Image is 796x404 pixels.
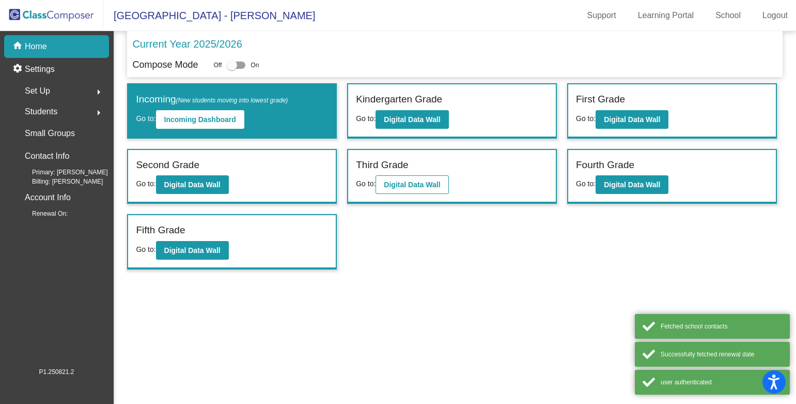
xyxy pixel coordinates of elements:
b: Digital Data Wall [384,181,440,189]
button: Digital Data Wall [156,241,229,260]
button: Digital Data Wall [596,175,668,194]
label: Fourth Grade [576,158,634,173]
span: Go to: [136,179,155,188]
b: Digital Data Wall [604,115,660,124]
b: Digital Data Wall [164,181,221,189]
span: Students [25,104,57,119]
mat-icon: arrow_right [92,107,105,119]
button: Digital Data Wall [376,110,448,129]
p: Contact Info [25,149,69,163]
button: Digital Data Wall [596,110,668,129]
span: (New students moving into lowest grade) [176,97,288,104]
p: Current Year 2025/2026 [132,36,242,52]
p: Home [25,40,47,53]
button: Incoming Dashboard [156,110,244,129]
span: Go to: [136,245,155,253]
span: Set Up [25,84,50,98]
a: Support [579,7,625,24]
a: School [707,7,749,24]
span: [GEOGRAPHIC_DATA] - [PERSON_NAME] [103,7,315,24]
span: On [251,61,259,70]
a: Logout [754,7,796,24]
label: Third Grade [356,158,408,173]
span: Go to: [576,114,596,123]
label: Fifth Grade [136,223,185,238]
span: Off [214,61,222,70]
span: Go to: [356,114,376,123]
b: Incoming Dashboard [164,115,236,124]
b: Digital Data Wall [384,115,440,124]
mat-icon: home [12,40,25,53]
mat-icon: settings [12,63,25,76]
span: Go to: [576,179,596,188]
label: Kindergarten Grade [356,92,442,107]
button: Digital Data Wall [156,175,229,194]
span: Go to: [356,179,376,188]
b: Digital Data Wall [604,181,660,189]
b: Digital Data Wall [164,246,221,255]
span: Billing: [PERSON_NAME] [15,177,103,186]
label: First Grade [576,92,625,107]
span: Primary: [PERSON_NAME] [15,168,108,177]
p: Small Groups [25,126,75,141]
button: Digital Data Wall [376,175,448,194]
p: Settings [25,63,55,76]
mat-icon: arrow_right [92,86,105,98]
label: Second Grade [136,158,199,173]
p: Compose Mode [132,58,198,72]
span: Renewal On: [15,209,68,218]
span: Go to: [136,114,155,123]
label: Incoming [136,92,288,107]
a: Learning Portal [630,7,703,24]
p: Account Info [25,190,71,205]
